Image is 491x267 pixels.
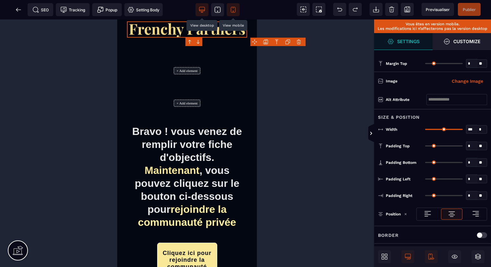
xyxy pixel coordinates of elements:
span: Tracking [60,6,85,13]
div: Image [386,78,436,84]
span: View components [297,3,310,16]
span: Previsualiser [426,7,450,12]
span: Open Style Manager [433,33,491,50]
button: Change Image [448,76,487,86]
span: Popup [97,6,117,13]
span: Hide/Show Block [448,250,461,263]
span: Preview [422,3,454,16]
span: Padding Top [386,143,410,149]
span: Screenshot [312,3,325,16]
span: Setting Body [128,6,159,13]
p: Border [378,231,399,239]
p: Vous êtes en version mobile. [377,22,488,26]
span: SEO [32,6,49,13]
div: Size & Position [374,109,491,121]
span: Desktop Only [401,250,414,263]
span: Mobile Only [425,250,438,263]
span: Padding Bottom [386,160,416,165]
img: loading [448,210,456,218]
img: loading [424,210,432,218]
span: Open Blocks [378,250,391,263]
span: Publier [463,7,476,12]
span: Open Layers [472,250,485,263]
span: Settings [374,33,433,50]
img: f2a3730b544469f405c58ab4be6274e8_Capture_d%E2%80%99e%CC%81cran_2025-09-01_a%CC%80_20.57.27.png [10,2,130,18]
span: Padding Right [386,193,412,198]
p: Les modifications ici n’affecterons pas la version desktop [377,26,488,31]
span: Width [386,127,397,132]
img: loading [472,210,480,218]
strong: Customize [453,39,480,44]
span: Margin Top [386,61,407,66]
p: Position [378,211,401,217]
button: Cliquez ici pour rejoindre la communauté [40,223,100,257]
h1: Bravo ! vous venez de remplir votre fiche d'objectifs. , vous pouvez cliquez sur le bouton ci-des... [10,102,130,212]
div: Alt attribute [386,96,426,103]
strong: Settings [397,39,420,44]
img: loading [404,212,407,216]
span: Padding Left [386,176,410,182]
